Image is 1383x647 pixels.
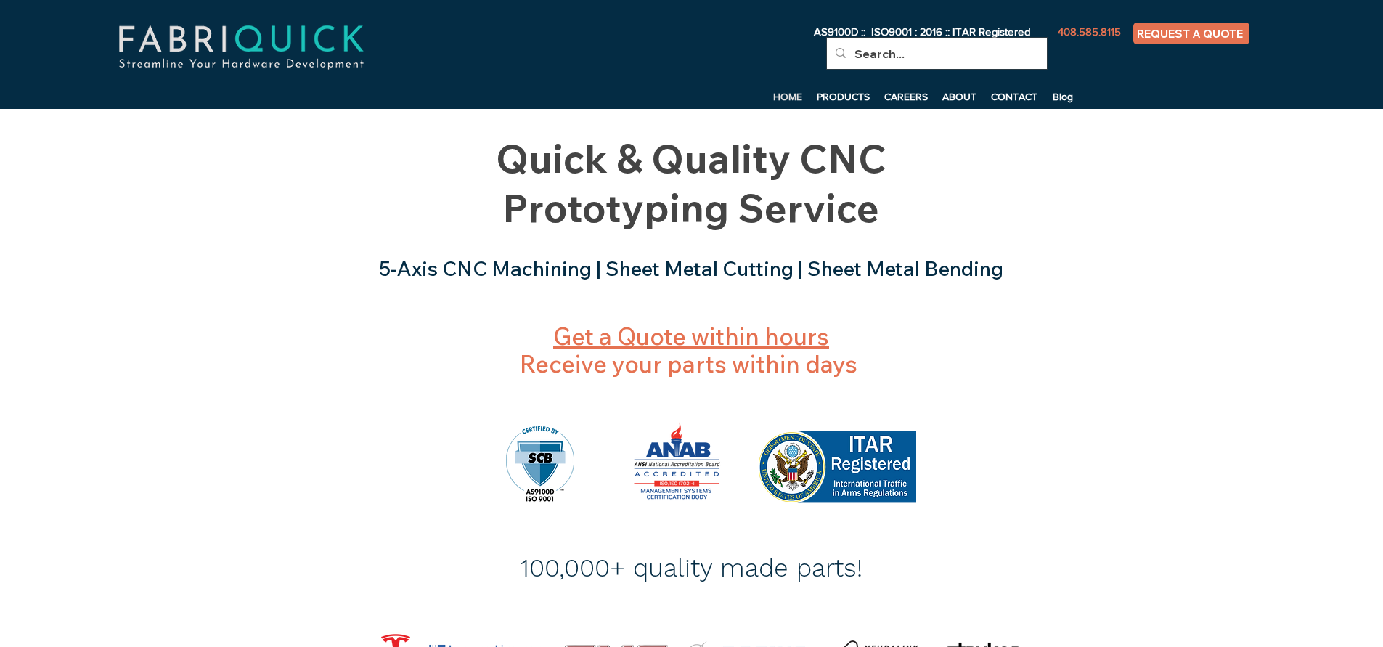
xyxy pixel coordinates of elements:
[984,86,1045,107] p: CONTACT
[574,86,1080,107] nav: Site
[814,25,1030,38] span: AS9100D :: ISO9001 : 2016 :: ITAR Registered
[984,86,1045,107] a: CONTACT
[854,38,1016,70] input: Search...
[877,86,935,107] a: CAREERS
[496,134,886,232] span: Quick & Quality CNC Prototyping Service
[1058,25,1121,38] span: 408.585.8115
[628,419,727,503] img: ANAB-MS-CB-3C.png
[553,322,829,351] a: Get a Quote within hours
[506,426,574,503] img: AS9100D and ISO 9001 Mark.png
[520,553,862,583] span: 100,000+ quality made parts!
[520,322,857,378] span: Receive your parts within days
[935,86,984,107] a: ABOUT
[809,86,877,107] a: PRODUCTS
[65,9,417,86] img: fabriquick-logo-colors-adjusted.png
[1045,86,1080,107] a: Blog
[759,431,916,503] img: ITAR Registered.png
[766,86,809,107] a: HOME
[1137,27,1243,41] span: REQUEST A QUOTE
[379,256,1003,281] span: 5-Axis CNC Machining | Sheet Metal Cutting | Sheet Metal Bending
[1133,23,1249,44] a: REQUEST A QUOTE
